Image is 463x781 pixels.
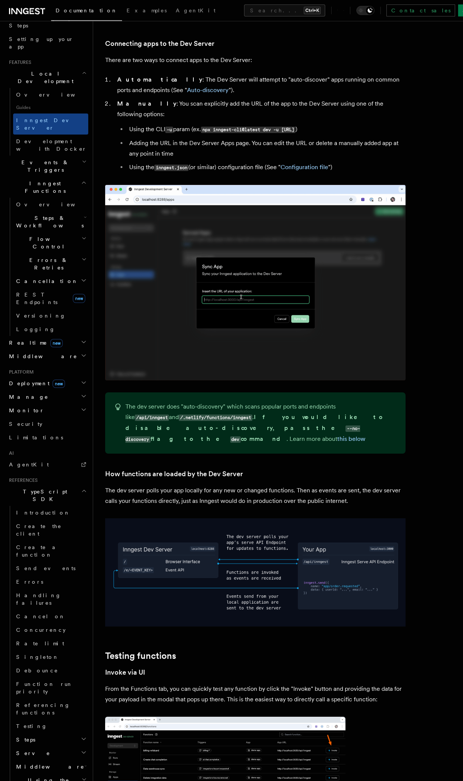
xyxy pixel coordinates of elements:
[6,407,44,414] span: Monitor
[105,55,406,65] p: There are two ways to connect apps to the Dev Server:
[13,309,88,322] a: Versioning
[304,7,321,14] kbd: Ctrl+K
[135,415,169,421] code: /api/inngest
[13,88,88,101] a: Overview
[6,59,31,65] span: Features
[6,380,65,387] span: Deployment
[16,579,43,585] span: Errors
[13,763,84,770] span: Middleware
[6,377,88,390] button: Deploymentnew
[127,162,406,173] li: Using the (or similar) configuration file (See " ")
[13,719,88,733] a: Testing
[13,623,88,637] a: Concurrency
[13,733,88,746] button: Steps
[6,450,14,456] span: AI
[165,127,173,133] code: -u
[13,232,88,253] button: Flow Control
[13,575,88,589] a: Errors
[6,485,88,506] button: TypeScript SDK
[6,70,82,85] span: Local Development
[6,336,88,350] button: Realtimenew
[6,350,88,363] button: Middleware
[13,101,88,114] span: Guides
[187,86,229,94] a: Auto-discovery
[6,11,88,32] a: Leveraging Steps
[6,431,88,444] a: Limitations
[9,462,49,468] span: AgentKit
[13,277,78,285] span: Cancellation
[244,5,325,17] button: Search...Ctrl+K
[13,637,88,650] a: Rate limit
[105,485,406,506] p: The dev server polls your app locally for any new or changed functions. Then as events are sent, ...
[386,5,455,17] a: Contact sales
[6,458,88,471] a: AgentKit
[154,165,189,171] code: inngest.json
[13,114,88,135] a: Inngest Dev Server
[16,640,64,646] span: Rate limit
[105,185,406,380] img: Dev Server demo manually syncing an app
[6,417,88,431] a: Security
[115,74,406,95] li: : The Dev Server will attempt to "auto-discover" apps running on common ports and endpoints (See ...
[230,436,241,443] code: dev
[176,8,216,14] span: AgentKit
[105,38,214,49] a: Connecting apps to the Dev Server
[16,117,80,131] span: Inngest Dev Server
[13,664,88,677] a: Debounce
[13,322,88,336] a: Logging
[6,156,88,177] button: Events & Triggers
[16,565,75,571] span: Send events
[50,339,63,347] span: new
[105,667,145,678] a: Invoke via UI
[6,198,88,336] div: Inngest Functions
[105,518,406,627] img: dev-server-diagram-v2.png
[127,138,406,159] li: Adding the URL in the Dev Server Apps page. You can edit the URL or delete a manually added app a...
[13,540,88,562] a: Create a function
[13,677,88,698] a: Function run priority
[6,393,48,401] span: Manage
[9,421,42,427] span: Security
[13,211,88,232] button: Steps & Workflows
[51,2,122,21] a: Documentation
[16,592,61,606] span: Handling failures
[13,253,88,274] button: Errors & Retries
[115,98,406,173] li: : You scan explicitly add the URL of the app to the Dev Server using one of the following options:
[6,159,82,174] span: Events & Triggers
[13,562,88,575] a: Send events
[125,425,360,443] code: --no-discovery
[56,8,118,14] span: Documentation
[6,488,81,503] span: TypeScript SDK
[16,292,57,305] span: REST Endpoints
[127,124,406,135] li: Using the CLI param (ex. )
[105,651,176,661] a: Testing functions
[13,256,81,271] span: Errors & Retries
[13,235,81,250] span: Flow Control
[16,201,94,207] span: Overview
[122,2,171,20] a: Examples
[6,177,88,198] button: Inngest Functions
[13,760,88,773] button: Middleware
[6,180,81,195] span: Inngest Functions
[16,723,47,729] span: Testing
[6,390,88,404] button: Manage
[16,702,70,716] span: Referencing functions
[16,326,55,332] span: Logging
[13,506,88,519] a: Introduction
[125,413,385,442] strong: If you would like to disable auto-discovery, pass the flag to the command
[337,435,365,442] a: this below
[16,523,62,537] span: Create the client
[13,746,88,760] button: Serve
[179,415,252,421] code: /.netlify/functions/inngest
[6,369,34,375] span: Platform
[16,681,73,695] span: Function run priority
[6,32,88,53] a: Setting up your app
[9,36,74,50] span: Setting up your app
[6,353,77,360] span: Middleware
[127,8,167,14] span: Examples
[13,214,84,229] span: Steps & Workflows
[13,610,88,623] a: Cancel on
[125,401,397,445] p: The dev server does "auto-discovery" which scans popular ports and endpoints like and . . Learn m...
[117,76,202,83] strong: Automatically
[13,288,88,309] a: REST Endpointsnew
[171,2,220,20] a: AgentKit
[73,294,85,303] span: new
